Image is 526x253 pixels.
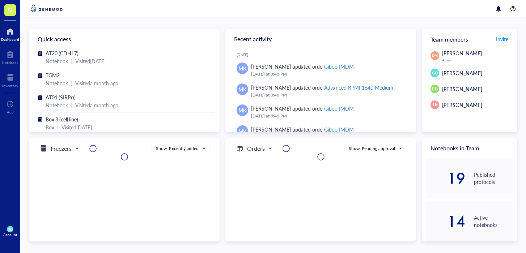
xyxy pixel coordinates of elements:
[247,144,265,153] h5: Orders
[251,112,404,120] div: [DATE] at 8:48 PM
[474,171,513,185] div: Published protocols
[71,101,72,109] div: |
[422,29,517,49] div: Team members
[1,26,19,42] a: Dashboard
[426,172,465,184] div: 19
[238,64,247,72] span: MK
[3,232,17,237] div: Account
[231,102,410,123] a: MK[PERSON_NAME] updated orderGibco IMDM[DATE] at 8:48 PM
[46,116,78,123] span: Box 3 (cell line)
[2,60,18,65] div: Notebook
[238,85,247,93] span: MK
[225,29,416,49] div: Recent activity
[251,63,353,70] div: [PERSON_NAME] updated order
[75,79,118,87] div: Visited a month ago
[426,215,465,227] div: 14
[29,29,220,49] div: Quick access
[324,63,353,70] div: Gibco IMDM
[75,101,118,109] div: Visited a month ago
[349,145,395,152] div: Show: Pending approval
[2,83,18,88] div: Inventory
[8,227,13,231] span: GD
[231,81,410,102] a: MK[PERSON_NAME] updated orderAdvanced RPMI 1640 Medium[DATE] at 8:48 PM
[442,50,482,57] span: [PERSON_NAME]
[61,123,92,131] div: Visited [DATE]
[71,79,72,87] div: |
[237,52,410,57] div: [DATE]
[422,138,517,158] div: Notebooks in Team
[324,105,353,112] div: Gibco IMDM
[2,72,18,88] a: Inventory
[251,104,353,112] div: [PERSON_NAME] updated order
[7,110,14,114] div: Add
[57,123,59,131] div: |
[46,72,60,79] span: TGM2
[442,58,513,62] div: Admin
[251,70,404,78] div: [DATE] at 8:48 PM
[442,101,482,108] span: [PERSON_NAME]
[46,101,68,109] div: Notebook
[474,214,513,228] div: Active notebooks
[496,33,509,45] button: Invite
[8,5,12,14] span: G
[46,94,76,101] span: AT01 (SIRPα)
[46,57,68,65] div: Notebook
[251,91,404,99] div: [DATE] at 8:48 PM
[75,57,106,65] div: Visited [DATE]
[432,102,438,108] span: TR
[432,53,438,58] span: DM
[432,86,438,92] span: CG
[251,83,393,91] div: [PERSON_NAME] updated order
[51,144,72,153] h5: Freezers
[46,79,68,87] div: Notebook
[432,70,438,76] span: GD
[46,123,54,131] div: Box
[442,85,482,93] span: [PERSON_NAME]
[46,50,79,57] span: AT20 (CDH17)
[1,37,19,42] div: Dashboard
[156,145,199,152] div: Show: Recently added
[324,84,393,91] div: Advanced RPMI 1640 Medium
[231,60,410,81] a: MK[PERSON_NAME] updated orderGibco IMDM[DATE] at 8:48 PM
[238,106,247,114] span: MK
[496,35,508,43] span: Invite
[71,57,72,65] div: |
[2,49,18,65] a: Notebook
[29,4,64,13] img: genemod-logo
[442,69,482,77] span: [PERSON_NAME]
